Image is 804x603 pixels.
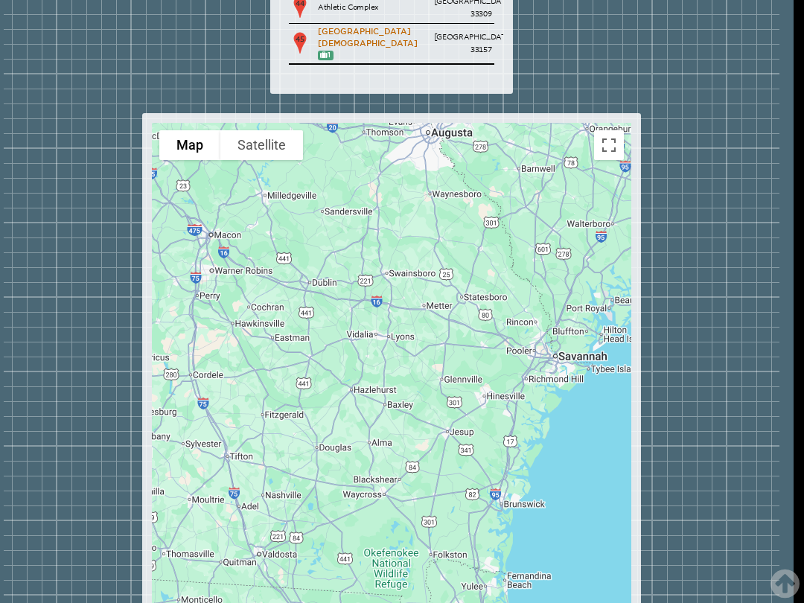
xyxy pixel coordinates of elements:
[594,130,624,160] button: Toggle fullscreen view
[292,31,309,55] p: 45
[220,130,303,160] button: Show satellite imagery
[159,130,220,160] button: Show street map
[320,51,331,59] a: 1
[318,1,429,13] p: Athletic Complex
[318,27,418,48] a: [GEOGRAPHIC_DATA][DEMOGRAPHIC_DATA]
[434,31,492,57] p: [GEOGRAPHIC_DATA] 33157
